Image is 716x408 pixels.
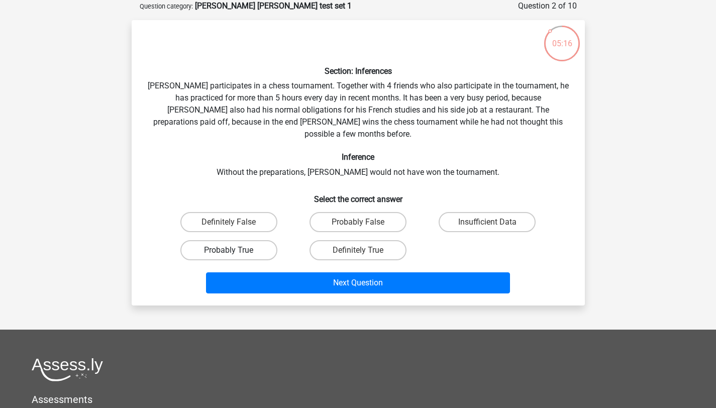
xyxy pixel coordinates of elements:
[195,1,352,11] strong: [PERSON_NAME] [PERSON_NAME] test set 1
[148,152,569,162] h6: Inference
[32,393,684,405] h5: Assessments
[148,186,569,204] h6: Select the correct answer
[543,25,581,50] div: 05:16
[310,240,406,260] label: Definitely True
[136,28,581,297] div: [PERSON_NAME] participates in a chess tournament. Together with 4 friends who also participate in...
[32,358,103,381] img: Assessly logo
[140,3,193,10] small: Question category:
[180,212,277,232] label: Definitely False
[180,240,277,260] label: Probably True
[310,212,406,232] label: Probably False
[439,212,536,232] label: Insufficient Data
[148,66,569,76] h6: Section: Inferences
[206,272,510,293] button: Next Question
